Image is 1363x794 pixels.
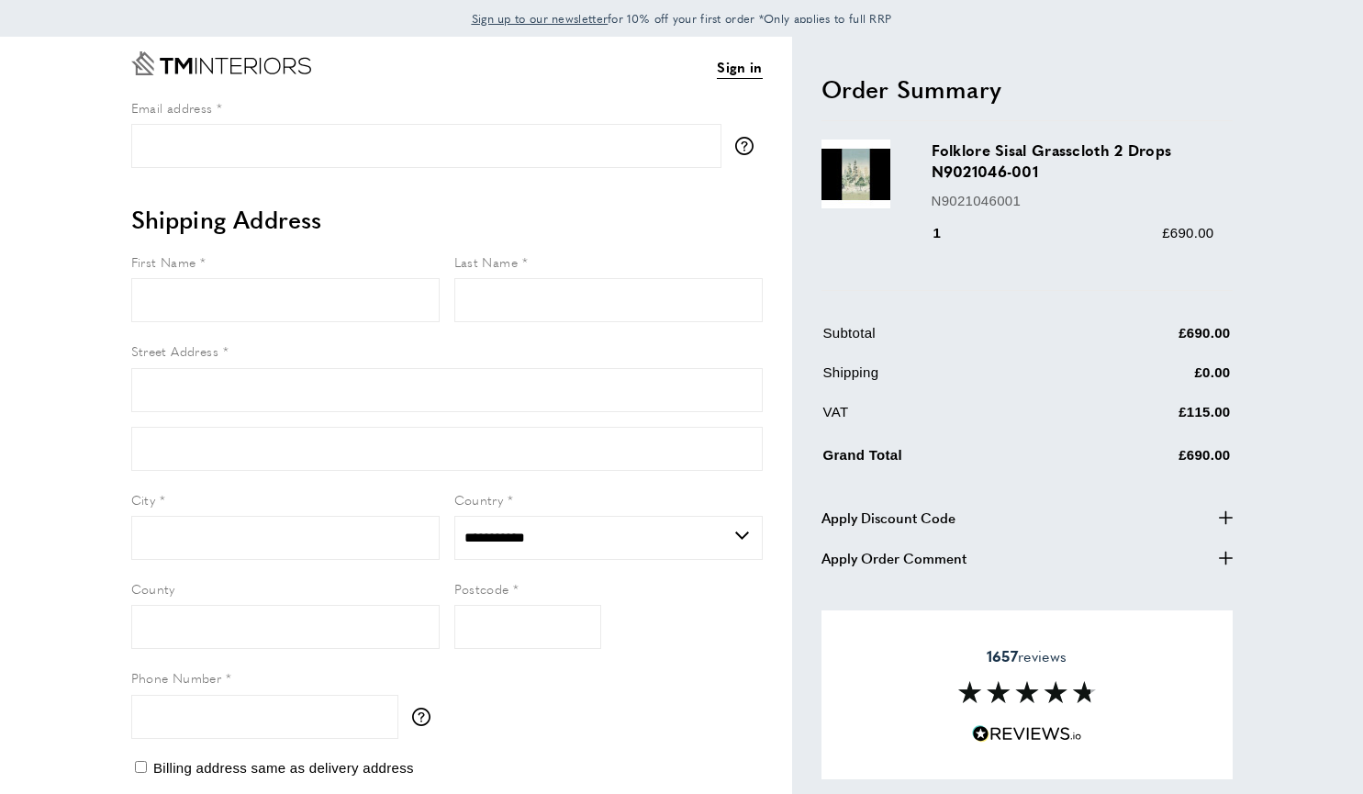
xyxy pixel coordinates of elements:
img: Folklore Sisal Grasscloth 2 Drops N9021046-001 [821,140,890,208]
strong: 1657 [987,645,1018,666]
div: 1 [932,222,967,244]
span: Street Address [131,341,219,360]
h3: Folklore Sisal Grasscloth 2 Drops N9021046-001 [932,140,1214,182]
img: Reviews.io 5 stars [972,725,1082,743]
td: £115.00 [1070,401,1231,437]
td: Shipping [823,362,1069,397]
a: Sign up to our newsletter [472,9,609,28]
span: Apply Discount Code [821,507,955,529]
a: Go to Home page [131,51,311,75]
h2: Shipping Address [131,203,763,236]
span: Apply Order Comment [821,547,966,569]
span: for 10% off your first order *Only applies to full RRP [472,10,892,27]
span: reviews [987,647,1067,665]
span: County [131,579,175,598]
span: Country [454,490,504,509]
span: City [131,490,156,509]
td: VAT [823,401,1069,437]
button: More information [412,708,440,726]
td: £0.00 [1070,362,1231,397]
span: Last Name [454,252,519,271]
span: Phone Number [131,668,222,687]
td: £690.00 [1070,441,1231,480]
span: £690.00 [1162,225,1213,240]
img: Reviews section [958,681,1096,703]
a: Sign in [717,56,762,79]
span: Postcode [454,579,509,598]
span: Email address [131,98,213,117]
span: First Name [131,252,196,271]
button: More information [735,137,763,155]
h2: Order Summary [821,73,1233,106]
td: £690.00 [1070,322,1231,358]
td: Grand Total [823,441,1069,480]
span: Billing address same as delivery address [153,760,414,776]
td: Subtotal [823,322,1069,358]
input: Billing address same as delivery address [135,761,147,773]
span: Sign up to our newsletter [472,10,609,27]
p: N9021046001 [932,190,1214,212]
